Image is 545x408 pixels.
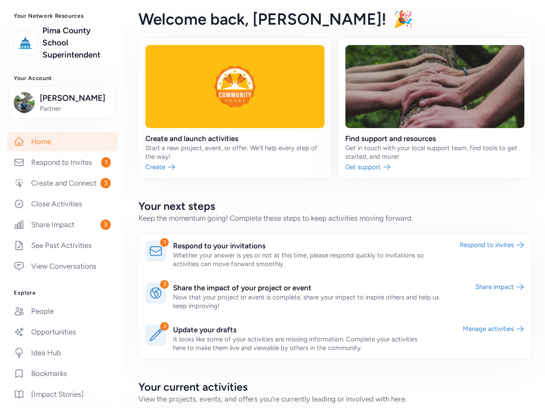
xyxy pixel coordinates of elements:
a: See Past Activities [7,236,118,255]
span: Welcome back , [PERSON_NAME]! [138,10,386,29]
span: 1 [101,157,111,167]
a: Create and Connect3 [7,173,118,193]
button: [PERSON_NAME]Partner [8,87,115,119]
h3: Your Account [14,75,111,82]
div: 1 [160,238,169,247]
h2: Your current activities [138,380,531,394]
a: View Conversations [7,257,118,276]
h3: Your Network Resources [14,13,111,19]
div: Keep the momentum going! Complete these steps to keep activities moving forward. [138,213,531,223]
a: Pima County School Superintendent [42,25,111,61]
h3: Explore [14,289,111,296]
span: Partner [40,104,110,113]
div: 3 [160,322,169,331]
h2: Your next steps [138,199,531,213]
span: 3 [100,219,111,230]
a: People [7,302,118,321]
a: Close Activities [7,194,118,213]
div: View the projects, events, and offers you're currently leading or involved with here. [138,394,531,404]
div: 3 [160,280,169,289]
a: [Impact Stories] [7,385,118,404]
a: Bookmarks [7,364,118,383]
a: Idea Hub [7,343,118,362]
a: Share Impact3 [7,215,118,234]
a: Home [7,132,118,151]
a: Respond to Invites1 [7,153,118,172]
a: Opportunities [7,322,118,341]
img: logo [16,33,35,52]
span: 🎉 [393,10,413,29]
span: [PERSON_NAME] [40,92,110,104]
span: 3 [100,178,111,188]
